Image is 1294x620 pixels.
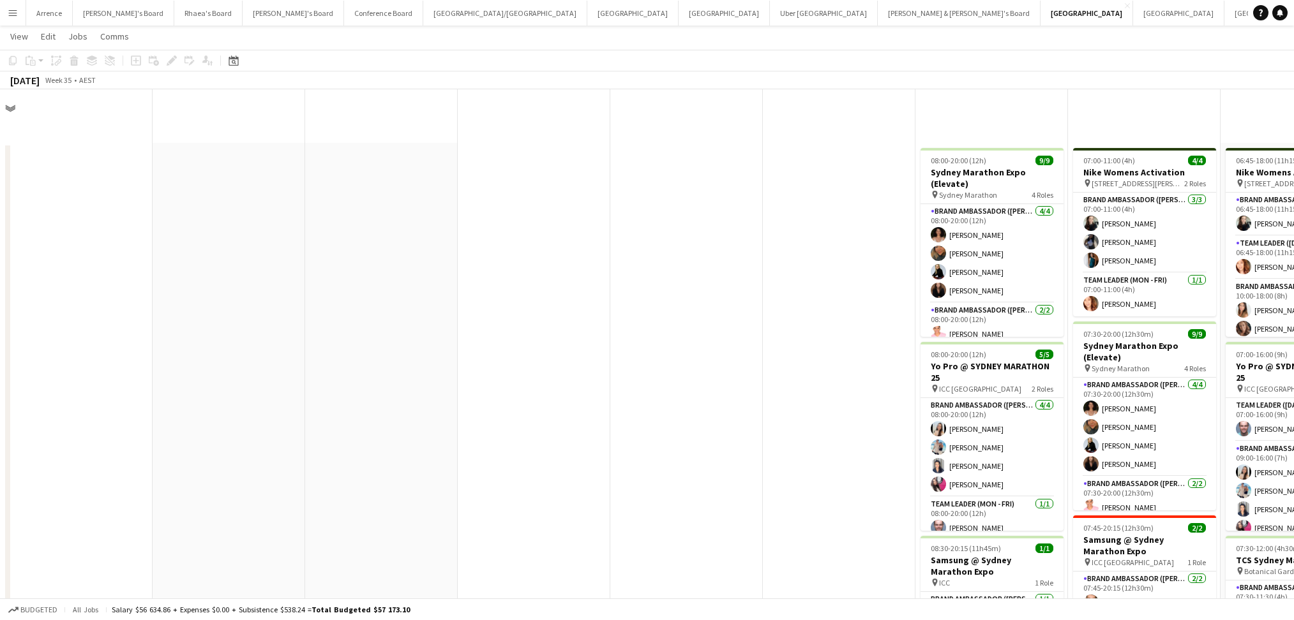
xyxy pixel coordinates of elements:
[5,28,33,45] a: View
[6,603,59,617] button: Budgeted
[587,1,679,26] button: [GEOGRAPHIC_DATA]
[68,31,87,42] span: Jobs
[1133,1,1224,26] button: [GEOGRAPHIC_DATA]
[42,75,74,85] span: Week 35
[10,74,40,87] div: [DATE]
[20,605,57,614] span: Budgeted
[79,75,96,85] div: AEST
[100,31,129,42] span: Comms
[312,605,410,614] span: Total Budgeted $57 173.10
[36,28,61,45] a: Edit
[112,605,410,614] div: Salary $56 634.86 + Expenses $0.00 + Subsistence $538.24 =
[70,605,101,614] span: All jobs
[95,28,134,45] a: Comms
[344,1,423,26] button: Conference Board
[243,1,344,26] button: [PERSON_NAME]'s Board
[770,1,878,26] button: Uber [GEOGRAPHIC_DATA]
[878,1,1041,26] button: [PERSON_NAME] & [PERSON_NAME]'s Board
[10,31,28,42] span: View
[63,28,93,45] a: Jobs
[423,1,587,26] button: [GEOGRAPHIC_DATA]/[GEOGRAPHIC_DATA]
[26,1,73,26] button: Arrence
[73,1,174,26] button: [PERSON_NAME]'s Board
[41,31,56,42] span: Edit
[174,1,243,26] button: Rhaea's Board
[1041,1,1133,26] button: [GEOGRAPHIC_DATA]
[679,1,770,26] button: [GEOGRAPHIC_DATA]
